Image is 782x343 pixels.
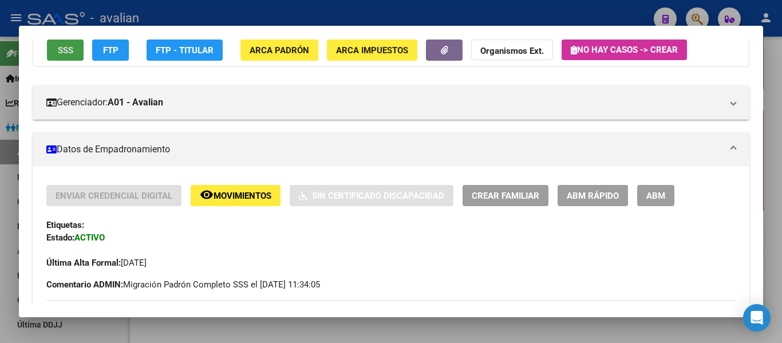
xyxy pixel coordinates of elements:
[567,191,619,201] span: ABM Rápido
[327,40,417,61] button: ARCA Impuestos
[46,232,74,243] strong: Estado:
[571,45,678,55] span: No hay casos -> Crear
[471,40,553,61] button: Organismos Ext.
[46,278,320,291] span: Migración Padrón Completo SSS el [DATE] 11:34:05
[562,40,687,60] button: No hay casos -> Crear
[46,220,84,230] strong: Etiquetas:
[108,96,163,109] strong: A01 - Avalian
[46,258,121,268] strong: Última Alta Formal:
[214,191,271,201] span: Movimientos
[558,185,628,206] button: ABM Rápido
[47,40,84,61] button: SSS
[46,143,722,156] mat-panel-title: Datos de Empadronamiento
[46,258,147,268] span: [DATE]
[480,46,544,56] strong: Organismos Ext.
[46,279,123,290] strong: Comentario ADMIN:
[646,191,665,201] span: ABM
[312,191,444,201] span: Sin Certificado Discapacidad
[191,185,281,206] button: Movimientos
[472,191,539,201] span: Crear Familiar
[46,185,181,206] button: Enviar Credencial Digital
[74,232,105,243] strong: ACTIVO
[336,45,408,56] span: ARCA Impuestos
[92,40,129,61] button: FTP
[147,40,223,61] button: FTP - Titular
[58,45,73,56] span: SSS
[33,85,749,120] mat-expansion-panel-header: Gerenciador:A01 - Avalian
[156,45,214,56] span: FTP - Titular
[250,45,309,56] span: ARCA Padrón
[46,96,722,109] mat-panel-title: Gerenciador:
[56,191,172,201] span: Enviar Credencial Digital
[637,185,674,206] button: ABM
[290,185,453,206] button: Sin Certificado Discapacidad
[463,185,548,206] button: Crear Familiar
[240,40,318,61] button: ARCA Padrón
[103,45,119,56] span: FTP
[743,304,771,332] div: Open Intercom Messenger
[200,188,214,202] mat-icon: remove_red_eye
[33,132,749,167] mat-expansion-panel-header: Datos de Empadronamiento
